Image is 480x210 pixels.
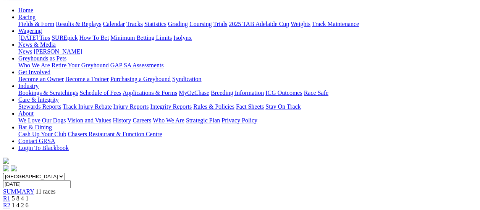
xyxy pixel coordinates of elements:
a: News [18,48,32,55]
a: R1 [3,195,10,202]
a: 2025 TAB Adelaide Cup [229,21,289,27]
a: Wagering [18,28,42,34]
a: News & Media [18,41,56,48]
a: Purchasing a Greyhound [110,76,171,82]
a: Race Safe [304,90,328,96]
a: Cash Up Your Club [18,131,66,137]
a: SUMMARY [3,188,34,195]
a: Fields & Form [18,21,54,27]
a: Track Maintenance [312,21,359,27]
div: About [18,117,477,124]
a: Grading [168,21,188,27]
a: Get Involved [18,69,50,75]
a: Bookings & Scratchings [18,90,78,96]
a: Care & Integrity [18,96,59,103]
a: [PERSON_NAME] [34,48,82,55]
div: Wagering [18,34,477,41]
a: Retire Your Greyhound [52,62,109,68]
a: We Love Our Dogs [18,117,66,124]
div: Care & Integrity [18,103,477,110]
a: Chasers Restaurant & Function Centre [68,131,162,137]
a: Who We Are [153,117,184,124]
a: How To Bet [79,34,109,41]
a: Stewards Reports [18,103,61,110]
span: 11 races [36,188,55,195]
a: R2 [3,202,10,208]
a: Industry [18,83,39,89]
a: Racing [18,14,36,20]
a: Contact GRSA [18,138,55,144]
a: Become an Owner [18,76,64,82]
a: ICG Outcomes [265,90,302,96]
a: GAP SA Assessments [110,62,164,68]
img: logo-grsa-white.png [3,158,9,164]
a: Fact Sheets [236,103,264,110]
a: Who We Are [18,62,50,68]
a: Greyhounds as Pets [18,55,66,62]
a: MyOzChase [179,90,209,96]
a: Careers [133,117,151,124]
a: Stay On Track [265,103,301,110]
img: twitter.svg [11,165,17,171]
a: Bar & Dining [18,124,52,130]
div: Get Involved [18,76,477,83]
a: Trials [213,21,227,27]
div: Racing [18,21,477,28]
div: Bar & Dining [18,131,477,138]
a: Become a Trainer [65,76,109,82]
a: Vision and Values [67,117,111,124]
a: Home [18,7,33,13]
span: 1 4 2 6 [12,202,29,208]
a: Coursing [189,21,212,27]
a: Login To Blackbook [18,145,69,151]
a: Tracks [126,21,143,27]
a: Weights [291,21,310,27]
a: Track Injury Rebate [63,103,112,110]
img: facebook.svg [3,165,9,171]
a: Applications & Forms [123,90,177,96]
a: Syndication [172,76,201,82]
a: Isolynx [173,34,192,41]
a: About [18,110,34,117]
a: SUREpick [52,34,78,41]
a: Rules & Policies [193,103,234,110]
div: News & Media [18,48,477,55]
div: Greyhounds as Pets [18,62,477,69]
a: Statistics [144,21,166,27]
a: History [113,117,131,124]
a: Breeding Information [211,90,264,96]
a: Calendar [103,21,125,27]
span: 5 8 4 1 [12,195,29,202]
a: Schedule of Fees [79,90,121,96]
a: Results & Replays [56,21,101,27]
a: Injury Reports [113,103,149,110]
a: [DATE] Tips [18,34,50,41]
div: Industry [18,90,477,96]
input: Select date [3,180,71,188]
a: Minimum Betting Limits [110,34,172,41]
a: Integrity Reports [150,103,192,110]
a: Strategic Plan [186,117,220,124]
a: Privacy Policy [221,117,257,124]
